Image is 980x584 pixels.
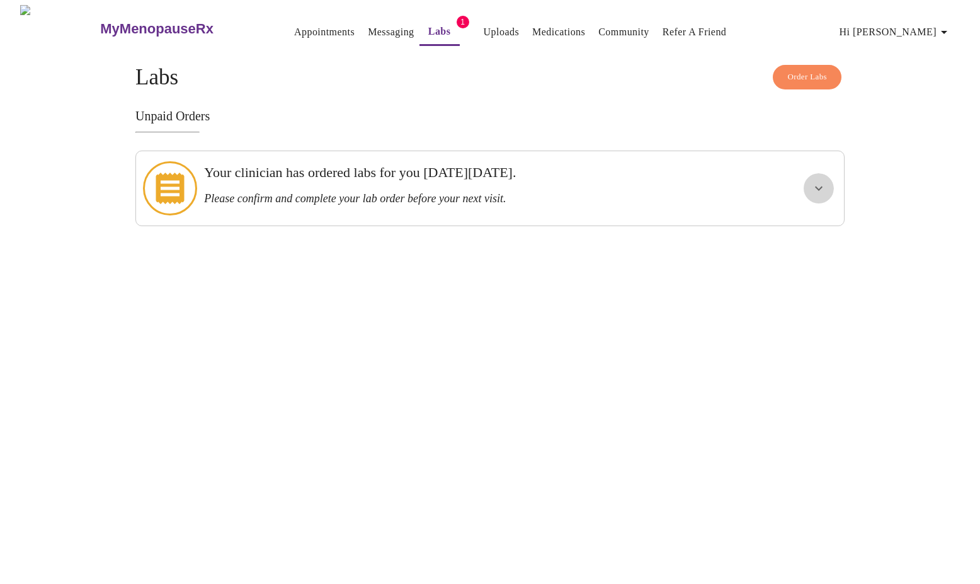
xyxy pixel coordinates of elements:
a: MyMenopauseRx [99,7,264,51]
button: show more [804,173,834,203]
a: Uploads [484,23,520,41]
img: MyMenopauseRx Logo [20,5,99,52]
span: Order Labs [787,70,827,84]
span: 1 [457,16,469,28]
button: Medications [527,20,590,45]
h3: Your clinician has ordered labs for you [DATE][DATE]. [204,164,707,181]
a: Community [598,23,649,41]
h3: MyMenopauseRx [100,21,214,37]
a: Labs [428,23,451,40]
h3: Please confirm and complete your lab order before your next visit. [204,192,707,205]
a: Messaging [368,23,414,41]
button: Community [593,20,654,45]
button: Uploads [479,20,525,45]
h4: Labs [135,65,845,90]
a: Refer a Friend [663,23,727,41]
button: Hi [PERSON_NAME] [835,20,957,45]
button: Order Labs [773,65,841,89]
a: Medications [532,23,585,41]
button: Labs [419,19,460,46]
span: Hi [PERSON_NAME] [840,23,952,41]
a: Appointments [294,23,355,41]
button: Appointments [289,20,360,45]
button: Refer a Friend [658,20,732,45]
button: Messaging [363,20,419,45]
h3: Unpaid Orders [135,109,845,123]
